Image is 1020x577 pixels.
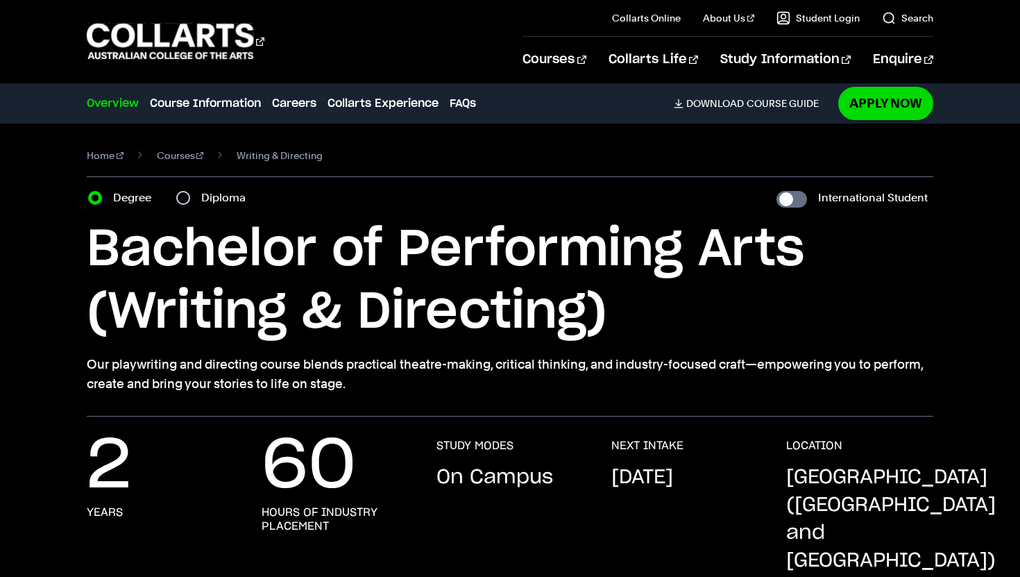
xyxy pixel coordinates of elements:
[201,188,254,208] label: Diploma
[450,95,476,112] a: FAQs
[838,87,933,119] a: Apply Now
[328,95,439,112] a: Collarts Experience
[87,355,933,394] p: Our playwriting and directing course blends practical theatre-making, critical thinking, and indu...
[786,439,842,453] h3: LOCATION
[87,505,123,519] h3: years
[674,97,830,110] a: DownloadCourse Guide
[882,11,933,25] a: Search
[87,95,139,112] a: Overview
[436,439,513,453] h3: STUDY MODES
[113,188,160,208] label: Degree
[436,464,553,492] p: On Campus
[87,22,264,61] div: Go to homepage
[87,146,124,165] a: Home
[873,37,933,83] a: Enquire
[686,97,744,110] span: Download
[157,146,204,165] a: Courses
[609,37,698,83] a: Collarts Life
[87,219,933,344] h1: Bachelor of Performing Arts (Writing & Directing)
[786,464,996,575] p: [GEOGRAPHIC_DATA] ([GEOGRAPHIC_DATA] and [GEOGRAPHIC_DATA])
[611,464,673,492] p: [DATE]
[703,11,754,25] a: About Us
[87,439,131,494] p: 2
[776,11,860,25] a: Student Login
[612,11,681,25] a: Collarts Online
[262,505,409,533] h3: hours of industry placement
[818,188,928,208] label: International Student
[272,95,316,112] a: Careers
[150,95,261,112] a: Course Information
[720,37,851,83] a: Study Information
[262,439,356,494] p: 60
[237,146,323,165] span: Writing & Directing
[611,439,683,453] h3: NEXT INTAKE
[522,37,586,83] a: Courses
